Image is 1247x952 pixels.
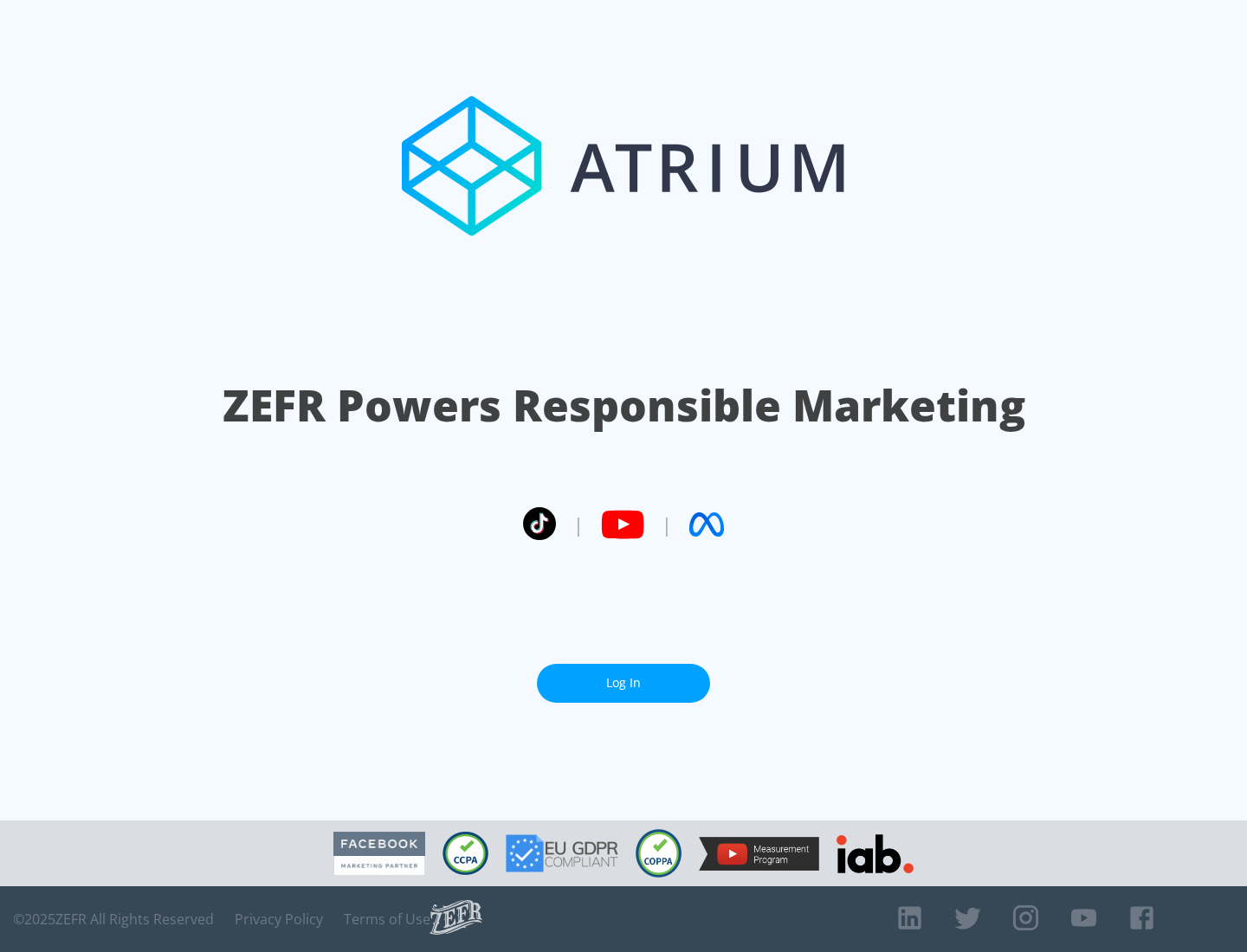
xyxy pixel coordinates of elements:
img: Facebook Marketing Partner [333,832,425,876]
img: GDPR Compliant [506,834,618,872]
span: | [662,511,672,537]
span: | [573,511,584,537]
img: COPPA Compliant [636,829,682,878]
img: YouTube Measurement Program [699,837,819,871]
h1: ZEFR Powers Responsible Marketing [223,376,1025,435]
a: Log In [537,664,710,703]
a: Privacy Policy [235,910,323,928]
img: CCPA Compliant [443,832,488,875]
img: IAB [837,834,914,873]
a: Terms of Use [344,910,430,928]
span: © 2025 ZEFR All Rights Reserved [13,910,214,928]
